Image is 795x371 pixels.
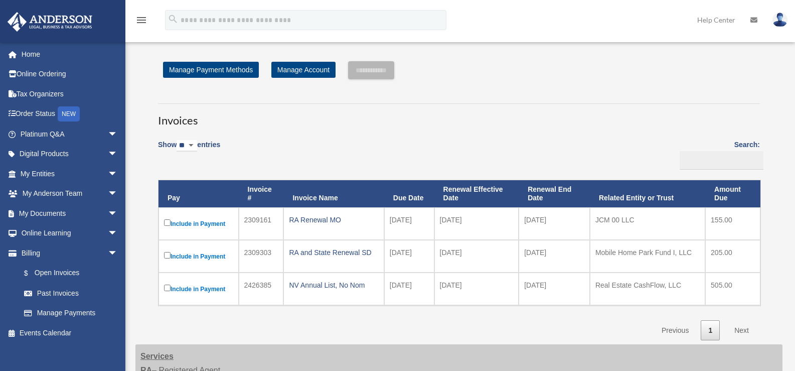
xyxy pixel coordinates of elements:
[590,240,705,273] td: Mobile Home Park Fund I, LLC
[5,12,95,32] img: Anderson Advisors Platinum Portal
[289,245,378,260] div: RA and State Renewal SD
[7,243,128,263] a: Billingarrow_drop_down
[434,207,519,240] td: [DATE]
[705,207,760,240] td: 155.00
[7,84,133,104] a: Tax Organizers
[654,320,696,341] a: Previous
[590,207,705,240] td: JCM 00 LLC
[7,203,133,223] a: My Documentsarrow_drop_down
[590,273,705,305] td: Real Estate CashFlow, LLC
[7,184,133,204] a: My Anderson Teamarrow_drop_down
[271,62,336,78] a: Manage Account
[108,144,128,165] span: arrow_drop_down
[384,240,434,273] td: [DATE]
[163,62,259,78] a: Manage Payment Methods
[434,240,519,273] td: [DATE]
[680,151,763,170] input: Search:
[14,283,128,303] a: Past Invoices
[108,223,128,244] span: arrow_drop_down
[705,240,760,273] td: 205.00
[384,180,434,207] th: Due Date: activate to sort column ascending
[239,273,284,305] td: 2426385
[519,240,590,273] td: [DATE]
[590,180,705,207] th: Related Entity or Trust: activate to sort column ascending
[239,240,284,273] td: 2309303
[14,303,128,323] a: Manage Payments
[108,124,128,145] span: arrow_drop_down
[164,252,171,259] input: Include in Payment
[7,323,133,343] a: Events Calendar
[30,267,35,280] span: $
[289,213,378,227] div: RA Renewal MO
[705,180,760,207] th: Amount Due: activate to sort column ascending
[164,283,233,295] label: Include in Payment
[164,285,171,291] input: Include in Payment
[135,14,147,26] i: menu
[164,217,233,230] label: Include in Payment
[7,164,133,184] a: My Entitiesarrow_drop_down
[519,207,590,240] td: [DATE]
[7,223,133,243] a: Online Learningarrow_drop_down
[519,273,590,305] td: [DATE]
[140,352,174,360] strong: Services
[7,104,133,125] a: Order StatusNEW
[7,64,133,84] a: Online Ordering
[384,273,434,305] td: [DATE]
[177,140,197,152] select: Showentries
[168,14,179,25] i: search
[434,273,519,305] td: [DATE]
[384,207,434,240] td: [DATE]
[676,139,760,170] label: Search:
[108,184,128,204] span: arrow_drop_down
[158,180,239,207] th: Pay: activate to sort column descending
[108,243,128,264] span: arrow_drop_down
[108,164,128,184] span: arrow_drop_down
[239,207,284,240] td: 2309161
[135,18,147,26] a: menu
[772,13,787,27] img: User Pic
[705,273,760,305] td: 505.00
[158,139,220,162] label: Show entries
[289,278,378,292] div: NV Annual List, No Nom
[7,44,133,64] a: Home
[14,263,123,284] a: $Open Invoices
[164,219,171,226] input: Include in Payment
[158,103,760,129] h3: Invoices
[434,180,519,207] th: Renewal Effective Date: activate to sort column ascending
[283,180,384,207] th: Invoice Name: activate to sort column ascending
[7,144,133,164] a: Digital Productsarrow_drop_down
[519,180,590,207] th: Renewal End Date: activate to sort column ascending
[108,203,128,224] span: arrow_drop_down
[164,250,233,263] label: Include in Payment
[58,106,80,121] div: NEW
[239,180,284,207] th: Invoice #: activate to sort column ascending
[7,124,133,144] a: Platinum Q&Aarrow_drop_down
